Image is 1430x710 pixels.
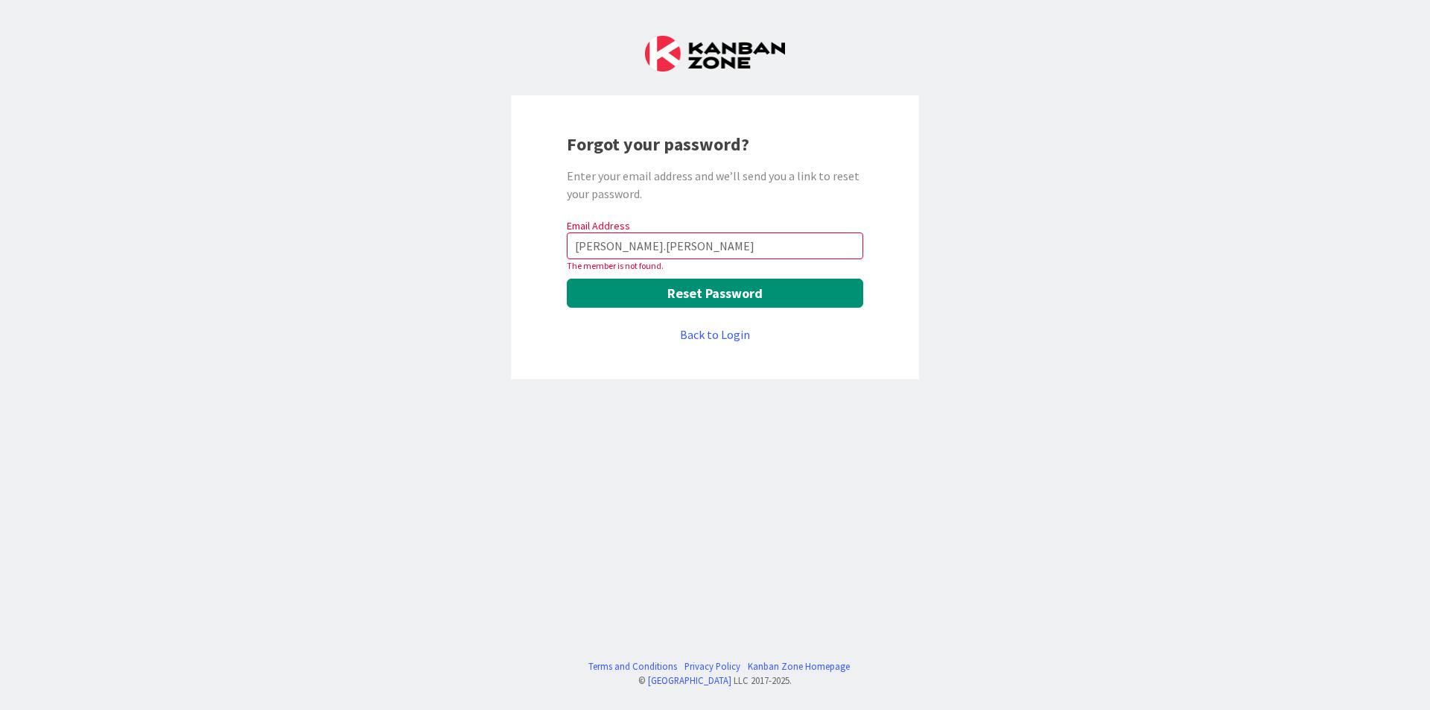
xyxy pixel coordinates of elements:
a: Privacy Policy [684,659,740,673]
div: The member is not found. [567,259,863,273]
a: Terms and Conditions [588,659,677,673]
button: Reset Password [567,279,863,308]
a: Kanban Zone Homepage [748,659,850,673]
label: Email Address [567,219,630,232]
div: © LLC 2017- 2025 . [581,673,850,688]
b: Forgot your password? [567,133,749,156]
a: [GEOGRAPHIC_DATA] [648,674,731,686]
div: Enter your email address and we’ll send you a link to reset your password. [567,167,863,203]
img: Kanban Zone [645,36,785,72]
a: Back to Login [680,326,750,343]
